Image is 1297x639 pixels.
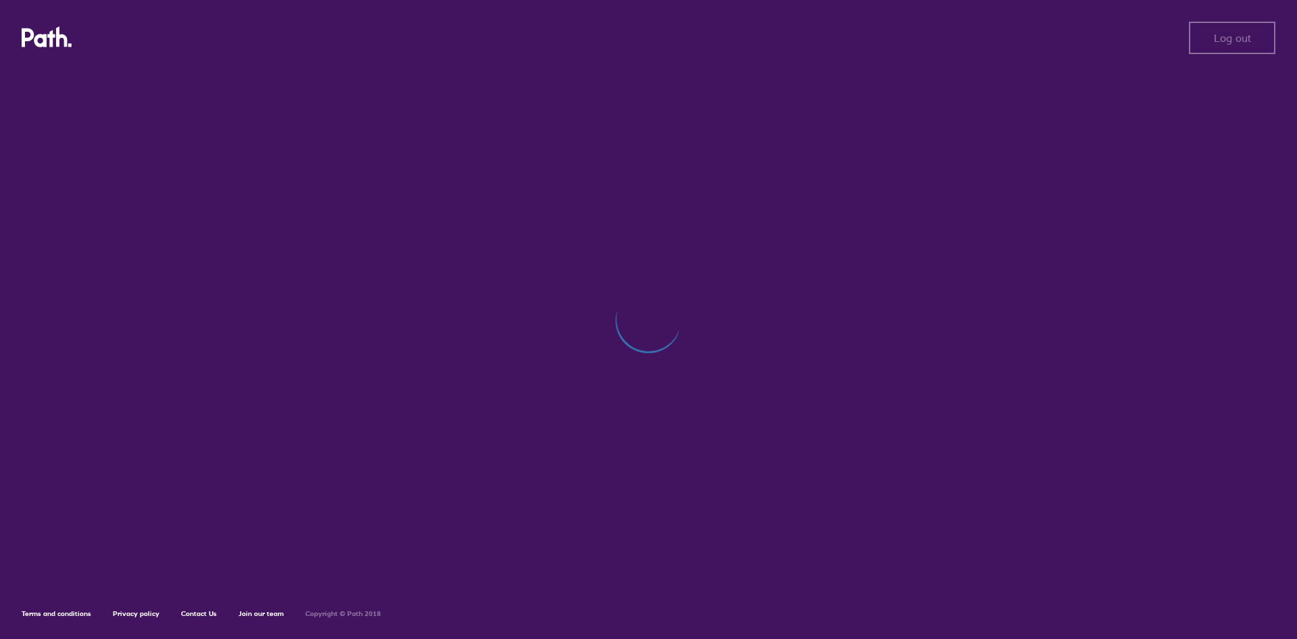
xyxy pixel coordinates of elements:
[1189,22,1275,54] button: Log out
[305,610,381,618] h6: Copyright © Path 2018
[113,609,159,618] a: Privacy policy
[22,609,91,618] a: Terms and conditions
[1214,32,1251,44] span: Log out
[238,609,284,618] a: Join our team
[181,609,217,618] a: Contact Us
